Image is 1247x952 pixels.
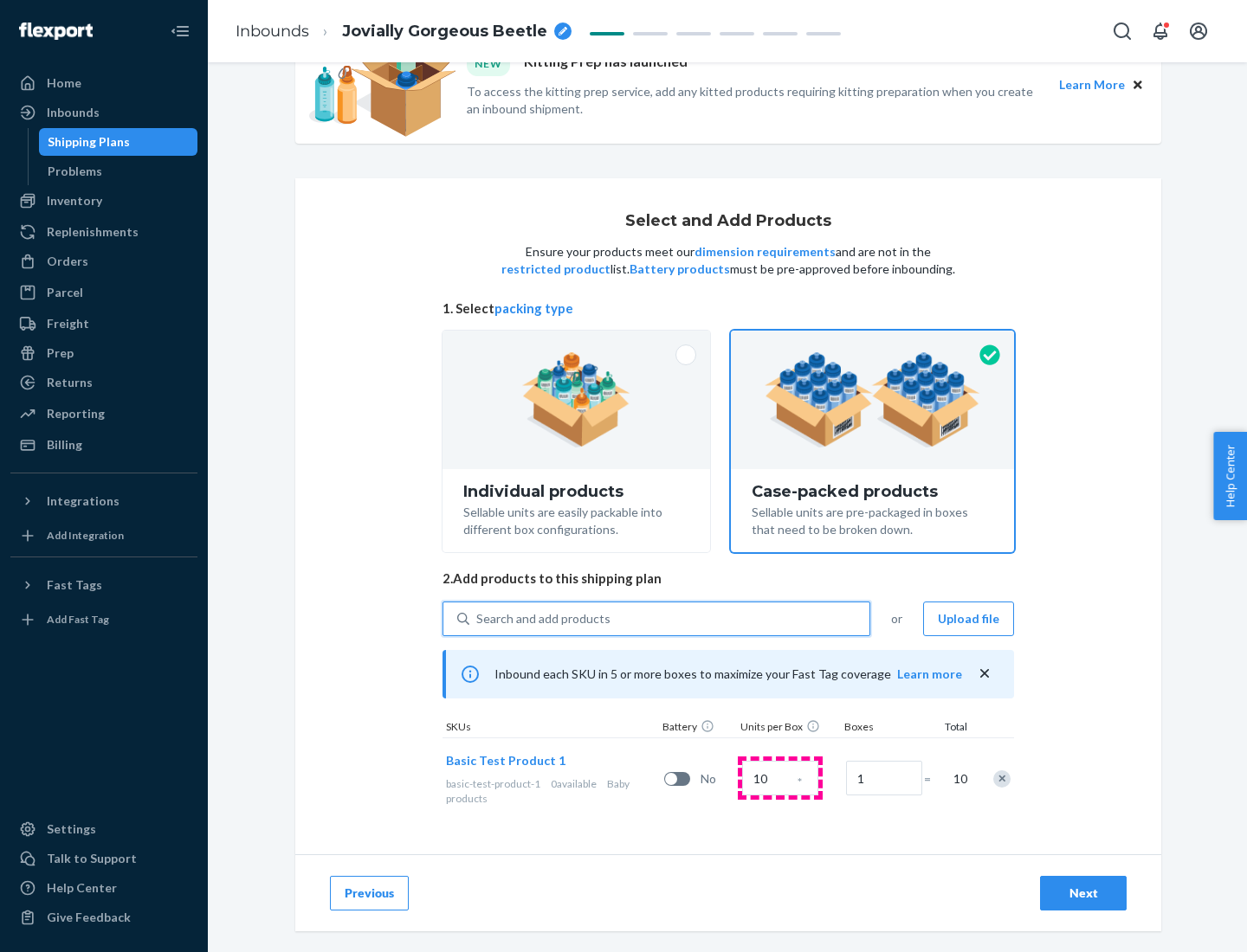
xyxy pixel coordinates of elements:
[47,879,117,897] div: Help Center
[10,248,197,275] a: Orders
[10,339,197,367] a: Prep
[342,21,547,43] span: Jovially Gorgeous Beetle
[476,610,611,627] div: Search and add products
[10,400,197,428] a: Reporting
[10,99,197,126] a: Inbounds
[551,777,597,790] span: 0 available
[47,909,131,926] div: Give Feedback
[1055,884,1112,902] div: Next
[446,752,565,769] button: Basic Test Product 1
[443,650,1014,698] div: Inbound each SKU in 5 or more boxes to maximize your Fast Tag coverage
[1143,14,1178,48] button: Open notifications
[222,6,585,57] ol: breadcrumbs
[47,253,88,270] div: Orders
[47,374,93,391] div: Returns
[467,52,510,75] div: NEW
[1181,14,1216,48] button: Open account menu
[846,761,922,795] input: Number of boxes
[10,815,197,843] a: Settings
[463,500,689,538] div: Sellable units are easily packable into different box configurations.
[236,22,309,41] a: Inbounds
[47,820,96,838] div: Settings
[446,776,657,806] div: Baby products
[10,218,197,246] a: Replenishments
[10,369,197,396] a: Returns
[752,500,993,538] div: Sellable units are pre-packaged in boxes that need to be broken down.
[443,569,1014,588] span: 2. Add products to this shipping plan
[891,610,902,627] span: or
[330,876,409,910] button: Previous
[1213,432,1247,520] button: Help Center
[47,492,120,510] div: Integrations
[47,528,124,543] div: Add Integration
[39,158,198,185] a: Problems
[501,261,611,278] button: restricted product
[47,74,81,92] div: Home
[976,665,993,683] button: close
[443,299,1014,318] span: 1. Select
[47,315,89,332] div: Freight
[10,487,197,515] button: Integrations
[48,133,130,151] div: Shipping Plans
[443,719,659,737] div: SKUs
[19,23,93,40] img: Flexport logo
[494,299,573,318] button: packing type
[467,83,1043,118] p: To access the kitting prep service, add any kitted products requiring kitting preparation when yo...
[10,904,197,931] button: Give Feedback
[47,576,102,594] div: Fast Tags
[993,770,1011,788] div: Remove Item
[923,601,1014,636] button: Upload file
[47,405,105,422] div: Reporting
[701,770,735,788] span: No
[695,243,836,261] button: dimension requirements
[10,69,197,97] a: Home
[446,777,540,790] span: basic-test-product-1
[522,352,630,447] img: individual-pack.facf35554cb0f1810c75b2bd6df2d64e.png
[1128,75,1147,94] button: Close
[737,719,841,737] div: Units per Box
[10,606,197,634] a: Add Fast Tag
[1105,14,1140,48] button: Open Search Box
[10,187,197,215] a: Inventory
[47,850,137,867] div: Talk to Support
[10,874,197,902] a: Help Center
[742,761,818,795] input: Case Quantity
[924,770,941,788] span: =
[524,52,688,75] p: Kitting Prep has launched
[10,431,197,459] a: Billing
[1040,876,1127,910] button: Next
[752,483,993,500] div: Case-packed products
[10,845,197,872] a: Talk to Support
[765,352,980,447] img: case-pack.59cecea509d18c883b923b81aeac6d0b.png
[625,213,831,230] h1: Select and Add Products
[10,310,197,338] a: Freight
[47,192,102,209] div: Inventory
[841,719,927,737] div: Boxes
[10,571,197,599] button: Fast Tags
[446,753,565,768] span: Basic Test Product 1
[39,128,198,156] a: Shipping Plans
[48,163,102,180] div: Problems
[47,436,82,453] div: Billing
[47,612,109,627] div: Add Fast Tag
[950,770,967,788] span: 10
[500,243,957,278] p: Ensure your products meet our and are not in the list. must be pre-approved before inbounding.
[163,14,197,48] button: Close Navigation
[47,284,83,301] div: Parcel
[47,104,100,121] div: Inbounds
[1059,75,1125,94] button: Learn More
[10,279,197,306] a: Parcel
[659,719,737,737] div: Battery
[630,261,730,278] button: Battery products
[47,223,139,241] div: Replenishments
[927,719,971,737] div: Total
[897,666,962,683] button: Learn more
[47,344,74,362] div: Prep
[463,483,689,500] div: Individual products
[10,522,197,550] a: Add Integration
